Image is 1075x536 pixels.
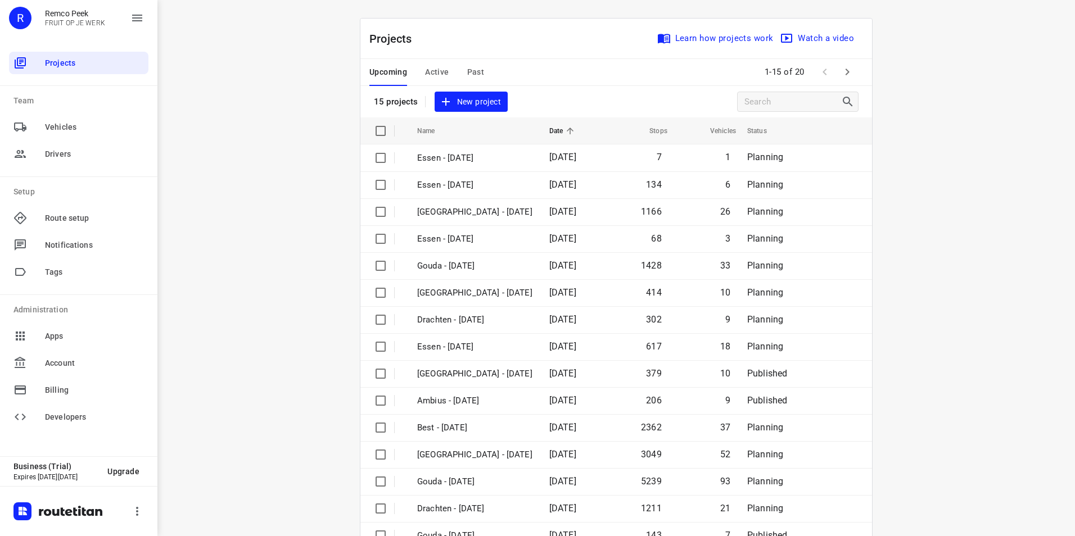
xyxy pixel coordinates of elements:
span: 10 [720,368,730,379]
p: FRUIT OP JE WERK [45,19,105,27]
span: [DATE] [549,395,576,406]
span: Next Page [836,61,859,83]
p: [GEOGRAPHIC_DATA] - [DATE] [417,206,532,219]
span: 414 [646,287,662,298]
p: Ambius - Monday [417,394,532,407]
p: Setup [13,186,148,198]
span: New project [441,95,501,109]
span: Planning [747,179,783,190]
span: [DATE] [549,341,576,352]
div: Search [841,95,858,108]
span: 33 [720,260,730,271]
p: Essen - Monday [417,340,532,353]
div: R [9,7,31,29]
div: Developers [9,406,148,428]
p: Zwolle - Monday [417,448,532,461]
span: [DATE] [549,233,576,244]
p: Zwolle - Tuesday [417,287,532,299]
span: Planning [747,341,783,352]
span: [DATE] [549,179,576,190]
span: 3049 [641,449,662,460]
p: Drachten - Tuesday [417,314,532,326]
span: Drivers [45,148,144,160]
span: Planning [747,449,783,460]
span: Tags [45,266,144,278]
p: Gouda - Monday [417,475,532,488]
span: 26 [720,206,730,217]
div: Route setup [9,207,148,229]
span: Active [425,65,449,79]
span: Planning [747,206,783,217]
span: 10 [720,287,730,298]
span: Planning [747,233,783,244]
div: Notifications [9,234,148,256]
span: Planning [747,476,783,487]
span: Account [45,357,144,369]
span: Billing [45,384,144,396]
span: Name [417,124,450,138]
span: Route setup [45,212,144,224]
span: Past [467,65,485,79]
span: [DATE] [549,422,576,433]
div: Vehicles [9,116,148,138]
button: Upgrade [98,461,148,482]
span: 617 [646,341,662,352]
p: Drachten - Monday [417,502,532,515]
span: 93 [720,476,730,487]
span: [DATE] [549,314,576,325]
span: 68 [651,233,661,244]
span: Stops [635,124,667,138]
p: Best - Monday [417,421,532,434]
span: Date [549,124,578,138]
p: Antwerpen - Monday [417,367,532,380]
span: [DATE] [549,206,576,217]
span: 52 [720,449,730,460]
span: 302 [646,314,662,325]
div: Tags [9,261,148,283]
span: Previous Page [814,61,836,83]
span: Vehicles [695,124,736,138]
span: 5239 [641,476,662,487]
span: 1166 [641,206,662,217]
button: New project [435,92,508,112]
span: Planning [747,152,783,162]
p: Business (Trial) [13,462,98,471]
p: Essen - Friday [417,152,532,165]
p: Projects [369,30,421,47]
span: Vehicles [45,121,144,133]
input: Search projects [744,93,841,111]
span: 2362 [641,422,662,433]
span: [DATE] [549,476,576,487]
span: Planning [747,503,783,514]
span: 206 [646,395,662,406]
span: 21 [720,503,730,514]
span: 1-15 of 20 [760,60,809,84]
span: 18 [720,341,730,352]
span: 1211 [641,503,662,514]
span: Apps [45,330,144,342]
span: Developers [45,411,144,423]
span: Published [747,368,788,379]
span: Upgrade [107,467,139,476]
div: Apps [9,325,148,347]
span: 3 [725,233,730,244]
p: Administration [13,304,148,316]
p: Essen - [DATE] [417,233,532,246]
div: Billing [9,379,148,401]
span: Planning [747,314,783,325]
span: [DATE] [549,449,576,460]
p: 15 projects [374,97,418,107]
p: Gouda - [DATE] [417,260,532,272]
span: [DATE] [549,503,576,514]
p: Team [13,95,148,107]
span: Upcoming [369,65,407,79]
p: Essen - [DATE] [417,179,532,192]
div: Drivers [9,143,148,165]
span: 7 [657,152,662,162]
div: Projects [9,52,148,74]
span: 379 [646,368,662,379]
span: [DATE] [549,287,576,298]
span: 9 [725,314,730,325]
span: 9 [725,395,730,406]
span: Notifications [45,239,144,251]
